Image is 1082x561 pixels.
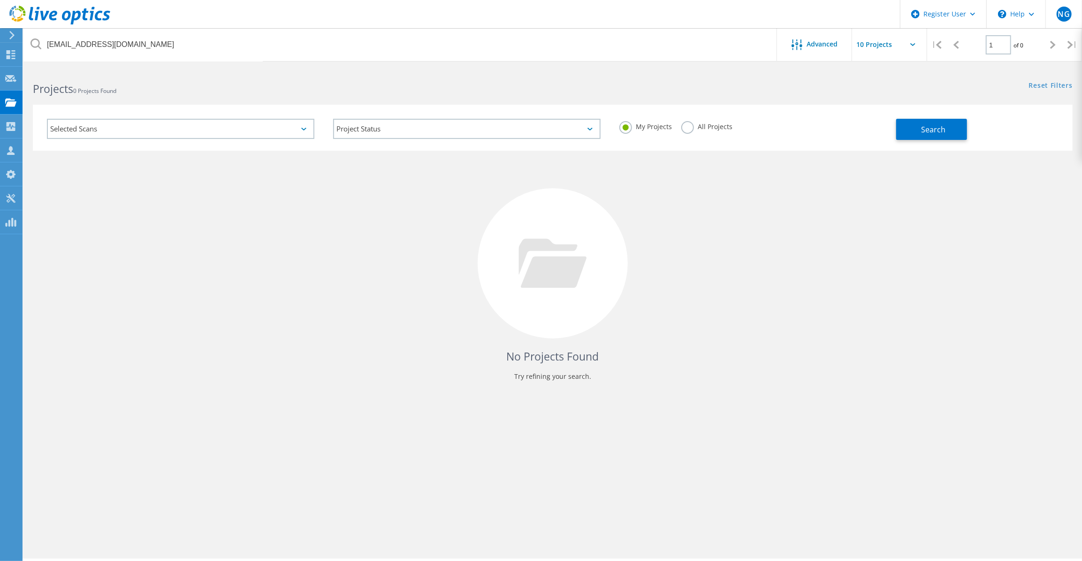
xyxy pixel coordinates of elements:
[1063,28,1082,61] div: |
[47,119,314,139] div: Selected Scans
[619,121,672,130] label: My Projects
[9,20,110,26] a: Live Optics Dashboard
[23,28,777,61] input: Search projects by name, owner, ID, company, etc
[73,87,116,95] span: 0 Projects Found
[927,28,946,61] div: |
[1013,41,1023,49] span: of 0
[1029,82,1073,90] a: Reset Filters
[333,119,601,139] div: Project Status
[998,10,1006,18] svg: \n
[681,121,732,130] label: All Projects
[42,349,1063,364] h4: No Projects Found
[42,369,1063,384] p: Try refining your search.
[921,124,945,135] span: Search
[1058,10,1070,18] span: NG
[896,119,967,140] button: Search
[807,41,838,47] span: Advanced
[33,81,73,96] b: Projects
